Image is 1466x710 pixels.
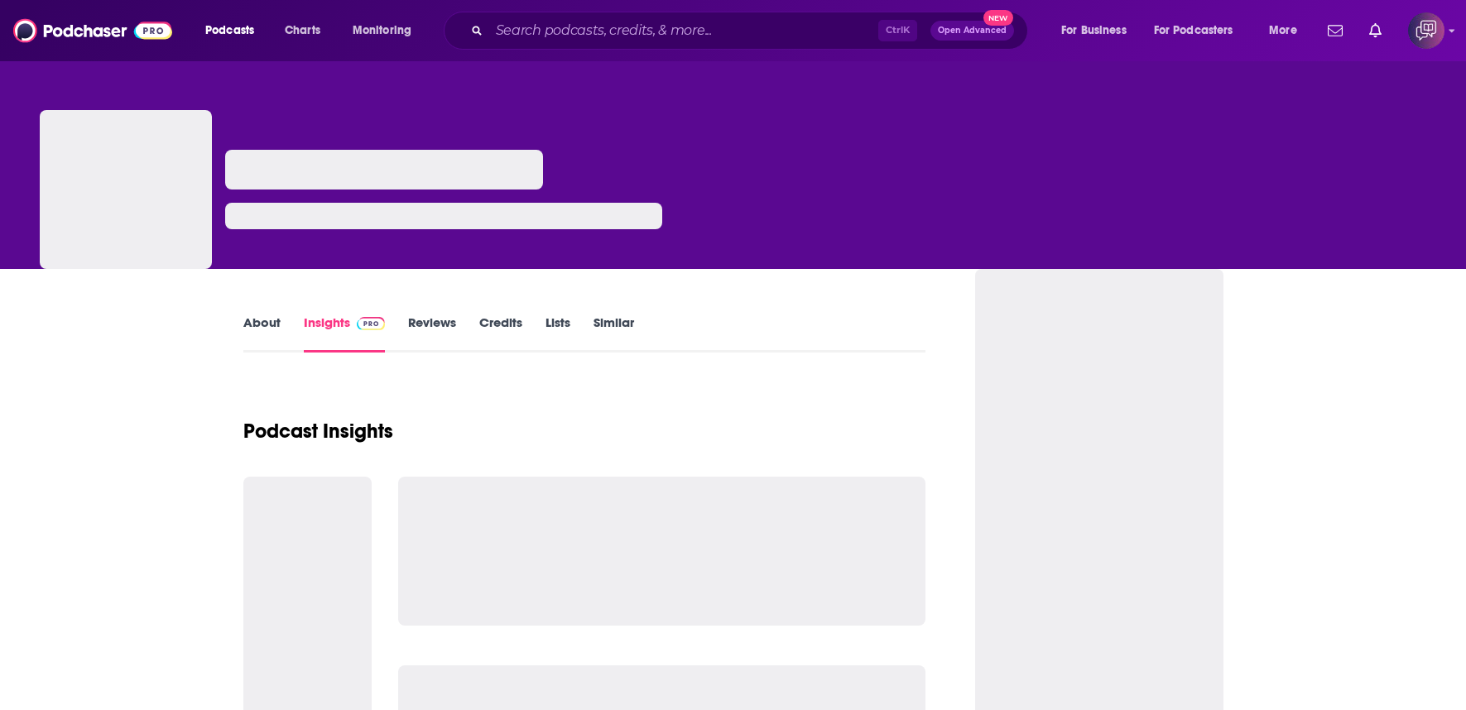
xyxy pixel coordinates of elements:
span: Charts [285,19,320,42]
a: Reviews [408,314,456,353]
span: For Podcasters [1154,19,1233,42]
span: Podcasts [205,19,254,42]
a: Show notifications dropdown [1321,17,1349,45]
a: About [243,314,281,353]
img: Podchaser - Follow, Share and Rate Podcasts [13,15,172,46]
button: open menu [194,17,276,44]
span: For Business [1061,19,1127,42]
img: User Profile [1408,12,1444,49]
a: Similar [594,314,634,353]
button: open menu [1143,17,1257,44]
button: open menu [1050,17,1147,44]
span: Open Advanced [938,26,1007,35]
input: Search podcasts, credits, & more... [489,17,878,44]
img: Podchaser Pro [357,317,386,330]
span: More [1269,19,1297,42]
a: Lists [546,314,570,353]
button: Open AdvancedNew [930,21,1014,41]
span: New [983,10,1013,26]
span: Monitoring [353,19,411,42]
a: Show notifications dropdown [1363,17,1388,45]
div: Search podcasts, credits, & more... [459,12,1044,50]
a: InsightsPodchaser Pro [304,314,386,353]
span: Logged in as corioliscompany [1408,12,1444,49]
button: open menu [341,17,433,44]
button: Show profile menu [1408,12,1444,49]
span: Ctrl K [878,20,917,41]
h1: Podcast Insights [243,419,393,444]
a: Credits [479,314,522,353]
a: Charts [274,17,330,44]
button: open menu [1257,17,1318,44]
